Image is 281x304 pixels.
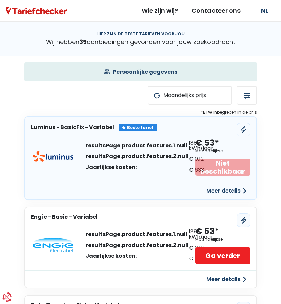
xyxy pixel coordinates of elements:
div: € 53* [195,137,219,149]
div: € 0,13 [189,245,213,251]
div: resultsPage.product.features.1.null [86,143,189,148]
div: Maandelijkse [195,149,223,153]
h3: Engie - Basic - Variabel [31,213,98,220]
div: resultsPage.product.features.1.null [86,232,189,237]
div: € 0,12 [189,156,213,162]
p: Wij hebben aanbiedingen gevonden voor jouw zoekopdracht [24,38,257,46]
div: 1885 kWh/jaar [189,140,213,151]
div: resultsPage.product.features.2.null [86,243,189,248]
img: Engie [33,238,73,253]
span: 39 [79,37,87,46]
img: Tariefchecker logo [6,7,67,15]
div: Maandelijkse [195,237,223,242]
div: € 53* [195,226,219,237]
div: Beste tarief [119,124,157,131]
div: resultsPage.product.features.2.null [86,154,189,159]
h1: Hier zijn de beste tarieven voor jou [24,32,257,36]
div: Jaarlijkse kosten: [86,253,189,259]
a: Ga verder [195,247,250,264]
div: € 639 [189,256,213,261]
img: Luminus [33,151,73,162]
button: Meer details [202,185,250,197]
h3: Luminus - BasicFix - Variabel [31,124,114,130]
button: Maandelijks prijs [148,86,232,105]
div: Niet beschikbaar [195,159,250,176]
div: Jaarlijkse kosten: [86,164,189,170]
a: Tariefchecker [6,6,67,15]
button: Persoonlijke gegevens [24,62,257,81]
div: € 633 [189,167,213,173]
div: 1885 kWh/jaar [189,229,213,240]
button: Meer details [202,273,250,285]
div: *BTW inbegrepen in de prijs [24,109,257,116]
